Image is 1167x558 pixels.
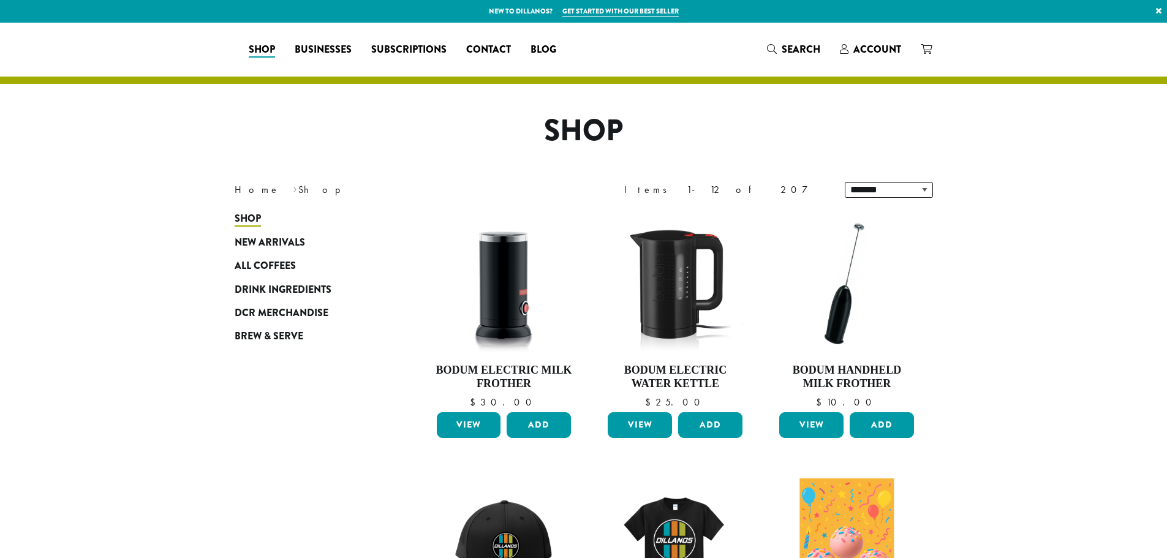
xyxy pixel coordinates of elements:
[235,231,382,254] a: New Arrivals
[235,235,305,251] span: New Arrivals
[624,183,826,197] div: Items 1-12 of 207
[850,412,914,438] button: Add
[605,364,746,390] h4: Bodum Electric Water Kettle
[239,40,285,59] a: Shop
[776,364,917,390] h4: Bodum Handheld Milk Frother
[608,412,672,438] a: View
[433,213,574,354] img: DP3954.01-002.png
[235,211,261,227] span: Shop
[562,6,679,17] a: Get started with our best seller
[470,396,537,409] bdi: 30.00
[235,306,328,321] span: DCR Merchandise
[235,329,303,344] span: Brew & Serve
[293,178,297,197] span: ›
[434,364,575,390] h4: Bodum Electric Milk Frother
[816,396,877,409] bdi: 10.00
[645,396,706,409] bdi: 25.00
[853,42,901,56] span: Account
[235,301,382,325] a: DCR Merchandise
[470,396,480,409] span: $
[507,412,571,438] button: Add
[466,42,511,58] span: Contact
[235,207,382,230] a: Shop
[235,325,382,348] a: Brew & Serve
[235,277,382,301] a: Drink Ingredients
[371,42,447,58] span: Subscriptions
[605,213,746,407] a: Bodum Electric Water Kettle $25.00
[225,113,942,149] h1: Shop
[776,213,917,354] img: DP3927.01-002.png
[645,396,655,409] span: $
[757,39,830,59] a: Search
[605,213,746,354] img: DP3955.01.png
[235,183,565,197] nav: Breadcrumb
[235,282,331,298] span: Drink Ingredients
[434,213,575,407] a: Bodum Electric Milk Frother $30.00
[776,213,917,407] a: Bodum Handheld Milk Frother $10.00
[816,396,826,409] span: $
[235,183,280,196] a: Home
[782,42,820,56] span: Search
[678,412,742,438] button: Add
[779,412,844,438] a: View
[235,254,382,277] a: All Coffees
[235,258,296,274] span: All Coffees
[531,42,556,58] span: Blog
[249,42,275,58] span: Shop
[437,412,501,438] a: View
[295,42,352,58] span: Businesses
